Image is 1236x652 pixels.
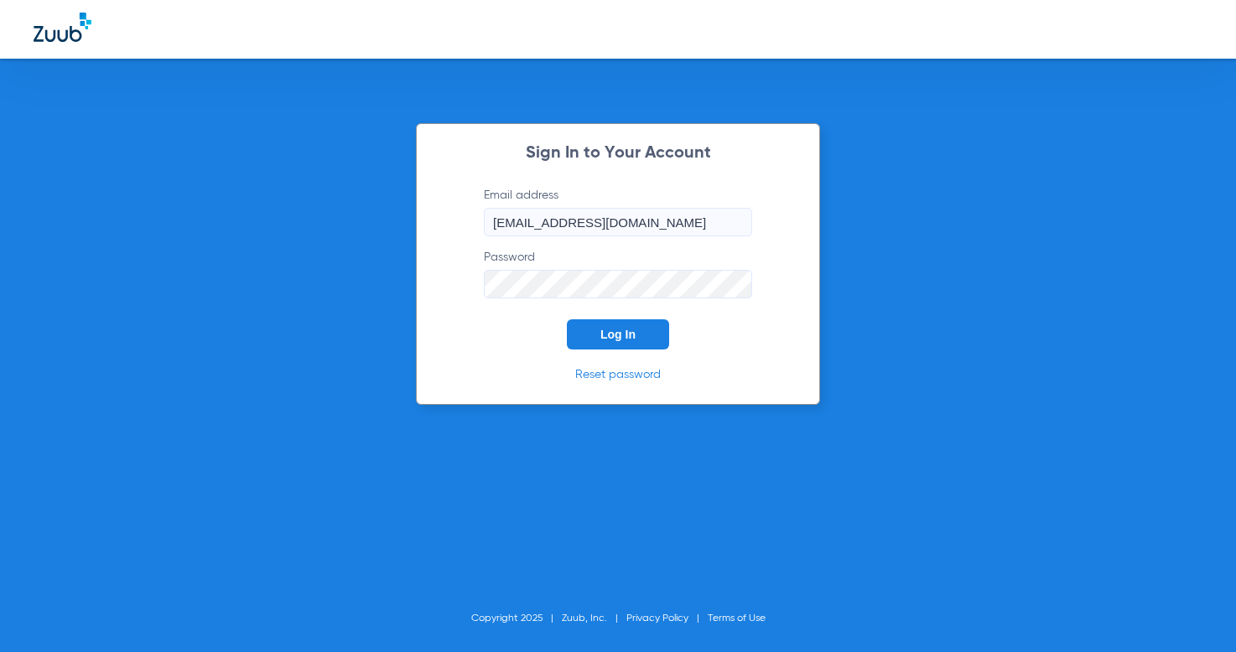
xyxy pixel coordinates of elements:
[600,328,636,341] span: Log In
[575,369,661,380] a: Reset password
[626,613,688,624] a: Privacy Policy
[484,270,752,298] input: Password
[471,610,562,627] li: Copyright 2025
[484,208,752,236] input: Email address
[484,249,752,298] label: Password
[34,13,91,42] img: Zuub Logo
[459,145,777,162] h2: Sign In to Your Account
[567,319,669,349] button: Log In
[562,610,626,627] li: Zuub, Inc.
[1152,572,1236,652] iframe: Chat Widget
[484,187,752,236] label: Email address
[708,613,766,624] a: Terms of Use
